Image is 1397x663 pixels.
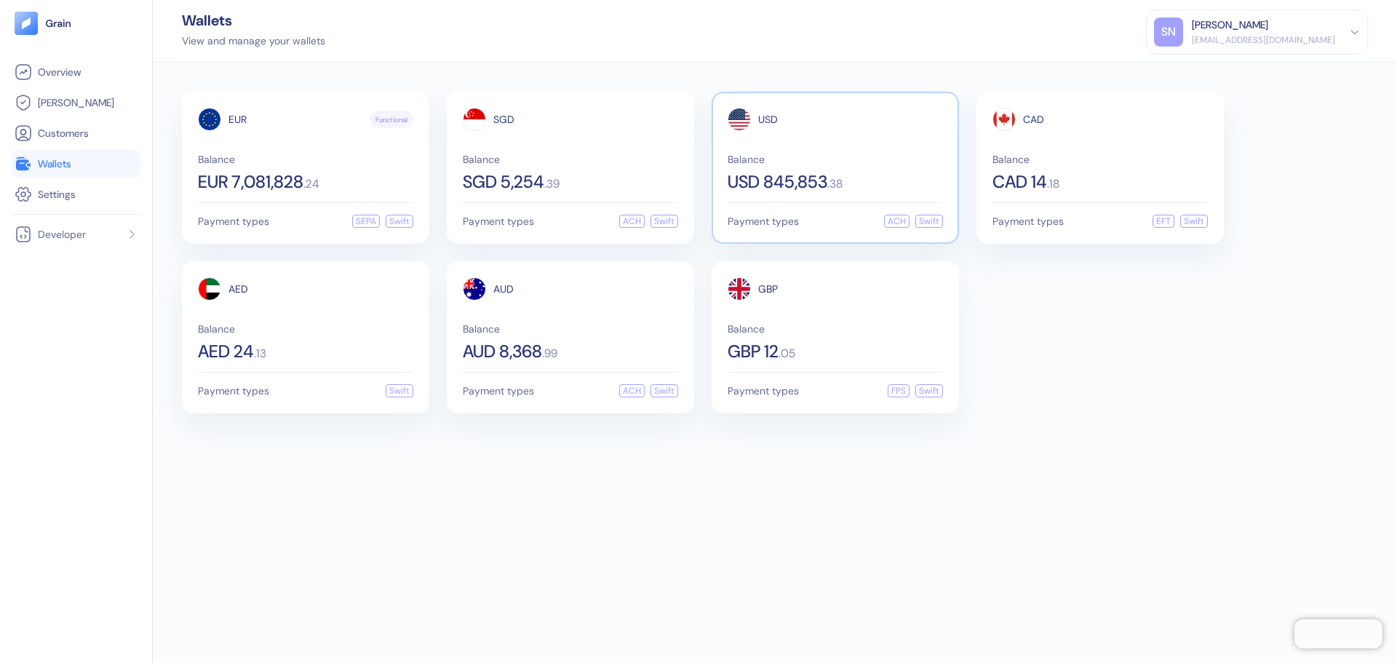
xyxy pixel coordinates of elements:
[386,215,413,228] div: Swift
[463,386,534,396] span: Payment types
[544,178,560,190] span: . 39
[650,215,678,228] div: Swift
[198,386,269,396] span: Payment types
[15,124,138,142] a: Customers
[992,173,1047,191] span: CAD 14
[463,324,678,334] span: Balance
[884,215,910,228] div: ACH
[1294,619,1382,648] iframe: Chatra live chat
[758,114,778,124] span: USD
[303,178,319,190] span: . 24
[38,227,86,242] span: Developer
[463,216,534,226] span: Payment types
[1192,33,1335,47] div: [EMAIL_ADDRESS][DOMAIN_NAME]
[1180,215,1208,228] div: Swift
[493,284,514,294] span: AUD
[728,173,827,191] span: USD 845,853
[1192,17,1268,33] div: [PERSON_NAME]
[182,33,325,49] div: View and manage your wallets
[182,13,325,28] div: Wallets
[38,126,89,140] span: Customers
[650,384,678,397] div: Swift
[1047,178,1059,190] span: . 18
[38,187,76,202] span: Settings
[198,173,303,191] span: EUR 7,081,828
[228,284,248,294] span: AED
[728,324,943,334] span: Balance
[198,154,413,164] span: Balance
[619,384,645,397] div: ACH
[728,386,799,396] span: Payment types
[493,114,514,124] span: SGD
[386,384,413,397] div: Swift
[728,154,943,164] span: Balance
[15,63,138,81] a: Overview
[15,186,138,203] a: Settings
[15,94,138,111] a: [PERSON_NAME]
[992,216,1064,226] span: Payment types
[728,343,779,360] span: GBP 12
[1153,215,1174,228] div: EFT
[915,215,943,228] div: Swift
[1023,114,1044,124] span: CAD
[198,324,413,334] span: Balance
[254,348,266,360] span: . 13
[352,215,380,228] div: SEPA
[758,284,778,294] span: GBP
[542,348,557,360] span: . 99
[1154,17,1183,47] div: SN
[15,12,38,35] img: logo-tablet-V2.svg
[15,155,138,172] a: Wallets
[38,156,71,171] span: Wallets
[198,343,254,360] span: AED 24
[463,154,678,164] span: Balance
[463,173,544,191] span: SGD 5,254
[38,65,81,79] span: Overview
[915,384,943,397] div: Swift
[198,216,269,226] span: Payment types
[888,384,910,397] div: FPS
[45,18,72,28] img: logo
[779,348,795,360] span: . 05
[619,215,645,228] div: ACH
[728,216,799,226] span: Payment types
[463,343,542,360] span: AUD 8,368
[827,178,843,190] span: . 38
[38,95,114,110] span: [PERSON_NAME]
[992,154,1208,164] span: Balance
[375,114,407,125] span: Functional
[228,114,247,124] span: EUR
